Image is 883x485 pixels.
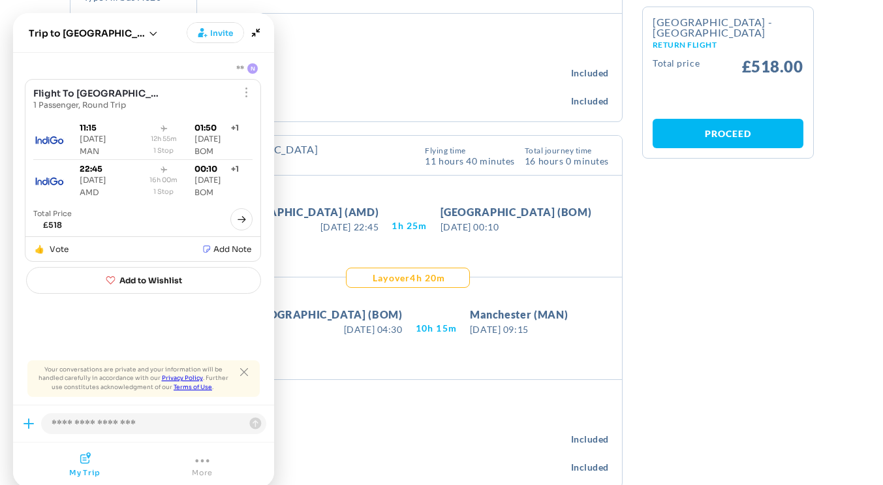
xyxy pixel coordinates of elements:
[84,23,610,37] h4: Included baggage
[84,37,610,52] p: The total baggage included in the price
[369,272,446,285] div: 4H 20M
[228,204,379,220] span: [GEOGRAPHIC_DATA] (AMD)
[653,17,803,49] h2: [GEOGRAPHIC_DATA] - [GEOGRAPHIC_DATA]
[84,390,610,403] h4: Included baggage
[742,59,803,74] span: £518.00
[525,147,609,155] span: Total Journey Time
[98,87,571,99] h4: 1 checked bag
[571,67,609,80] span: Included
[470,307,568,322] span: Manchester (MAN)
[441,204,592,220] span: [GEOGRAPHIC_DATA] (BOM)
[571,95,609,108] span: Included
[97,437,571,446] p: Fits beneath the seat ahead of yours
[97,59,571,70] h4: 1 personal item
[373,272,410,285] span: Layover
[84,403,610,418] p: The total baggage included in the price
[470,322,568,336] span: [DATE] 09:15
[97,425,571,437] h4: 1 personal item
[441,220,592,234] span: [DATE] 00:10
[416,322,457,335] span: 10H 15M
[251,322,403,336] span: [DATE] 04:30
[653,84,803,106] iframe: PayPal Message 1
[98,453,571,465] h4: 1 checked bag
[228,220,379,234] span: [DATE] 22:45
[653,41,803,49] small: Return Flight
[392,219,427,232] span: 1H 25M
[425,147,515,155] span: Flying Time
[653,59,700,74] small: Total Price
[571,461,609,474] span: Included
[98,464,571,474] p: Max weight 30 kg
[251,307,403,322] span: [GEOGRAPHIC_DATA] (BOM)
[525,155,609,166] span: 16 hours 0 Minutes
[425,155,515,166] span: 11 Hours 40 Minutes
[571,433,609,446] span: Included
[98,98,571,108] p: Max weight 30 kg
[653,119,803,148] a: Proceed
[97,70,571,80] p: Fits beneath the seat ahead of yours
